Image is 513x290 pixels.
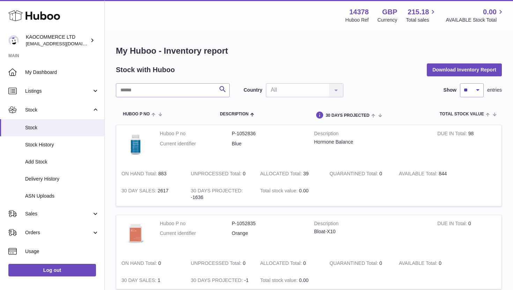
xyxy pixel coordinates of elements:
strong: Total stock value [260,277,299,285]
strong: ALLOCATED Total [260,260,303,268]
dd: P-1052836 [232,130,304,137]
td: -1 [186,272,255,289]
span: 0.00 [299,188,308,193]
strong: GBP [382,7,397,17]
dt: Current identifier [160,140,232,147]
span: ASN Uploads [25,193,99,199]
span: entries [487,87,502,93]
dd: Blue [232,140,304,147]
button: Download Inventory Report [427,63,502,76]
strong: ALLOCATED Total [260,171,303,178]
span: 0 [379,260,382,266]
strong: UNPROCESSED Total [191,171,243,178]
a: 0.00 AVAILABLE Stock Total [446,7,505,23]
h1: My Huboo - Inventory report [116,45,502,56]
td: 0 [432,215,501,255]
div: Bloat-X10 [314,228,427,235]
strong: Description [314,220,427,229]
a: Log out [8,264,96,276]
dd: P-1052835 [232,220,304,227]
span: Listings [25,88,92,94]
strong: Total stock value [260,188,299,195]
td: 39 [255,165,324,182]
label: Show [444,87,456,93]
a: 215.18 Total sales [406,7,437,23]
span: Stock [25,124,99,131]
span: Total sales [406,17,437,23]
span: Orders [25,229,92,236]
span: 0 [379,171,382,176]
span: Description [220,112,248,116]
span: Sales [25,211,92,217]
td: 0 [255,255,324,272]
td: 1 [116,272,186,289]
strong: UNPROCESSED Total [191,260,243,268]
td: 98 [432,125,501,165]
strong: 30 DAY SALES [121,188,158,195]
label: Country [244,87,262,93]
span: 30 DAYS PROJECTED [326,113,370,118]
td: 0 [394,255,463,272]
td: 2617 [116,182,186,206]
dt: Huboo P no [160,220,232,227]
strong: AVAILABLE Total [399,171,439,178]
span: Delivery History [25,176,99,182]
dd: Orange [232,230,304,237]
strong: DUE IN Total [437,221,468,228]
span: My Dashboard [25,69,99,76]
strong: QUARANTINED Total [329,260,379,268]
strong: Description [314,130,427,139]
td: -1636 [186,182,255,206]
span: Huboo P no [123,112,150,116]
span: 0.00 [483,7,497,17]
div: Currency [378,17,397,23]
span: 215.18 [408,7,429,17]
span: Stock [25,107,92,113]
img: hello@lunera.co.uk [8,35,19,46]
td: 883 [116,165,186,182]
img: product image [121,220,149,248]
span: Add Stock [25,159,99,165]
strong: 30 DAY SALES [121,277,158,285]
td: 844 [394,165,463,182]
div: KAOCOMMERCE LTD [26,34,89,47]
span: 0.00 [299,277,308,283]
td: 0 [116,255,186,272]
div: Huboo Ref [345,17,369,23]
td: 0 [186,165,255,182]
dt: Current identifier [160,230,232,237]
strong: AVAILABLE Total [399,260,439,268]
strong: DUE IN Total [437,131,468,138]
span: Usage [25,248,99,255]
div: Hormone Balance [314,139,427,145]
strong: 30 DAYS PROJECTED [191,188,243,195]
span: [EMAIL_ADDRESS][DOMAIN_NAME] [26,41,103,46]
dt: Huboo P no [160,130,232,137]
img: product image [121,130,149,158]
strong: 14378 [349,7,369,17]
strong: QUARANTINED Total [329,171,379,178]
strong: ON HAND Total [121,260,158,268]
strong: ON HAND Total [121,171,158,178]
span: Total stock value [440,112,484,116]
td: 0 [186,255,255,272]
span: Stock History [25,142,99,148]
strong: 30 DAYS PROJECTED [191,277,244,285]
span: AVAILABLE Stock Total [446,17,505,23]
h2: Stock with Huboo [116,65,175,75]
